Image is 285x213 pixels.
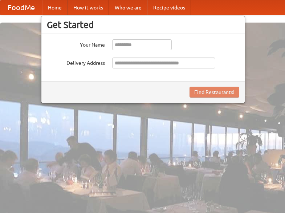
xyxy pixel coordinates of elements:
[47,39,105,48] label: Your Name
[190,87,239,98] button: Find Restaurants!
[68,0,109,15] a: How it works
[47,19,239,30] h3: Get Started
[109,0,147,15] a: Who we are
[147,0,191,15] a: Recipe videos
[0,0,42,15] a: FoodMe
[42,0,68,15] a: Home
[47,58,105,67] label: Delivery Address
